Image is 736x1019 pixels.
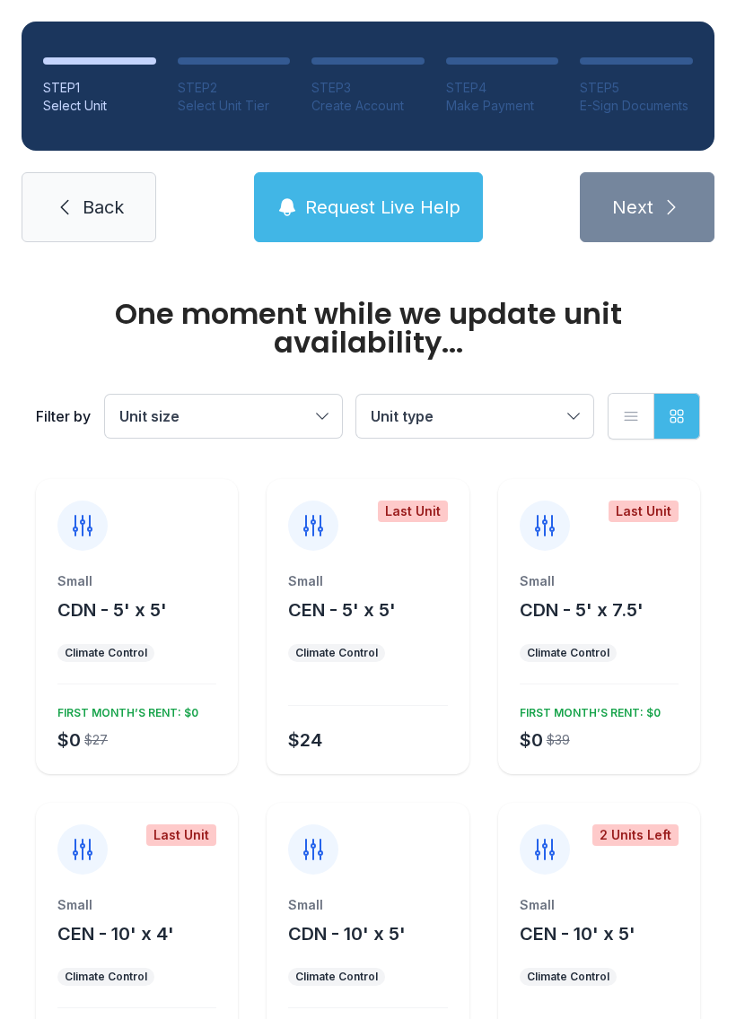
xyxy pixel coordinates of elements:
div: Small [520,896,679,914]
div: Last Unit [146,824,216,846]
div: $27 [84,731,108,749]
div: Small [57,572,216,590]
div: Small [57,896,216,914]
div: Climate Control [65,970,147,984]
button: Unit type [356,395,593,438]
div: Small [520,572,679,590]
span: Back [83,195,124,220]
div: $39 [547,731,570,749]
button: CEN - 10' x 5' [520,921,635,946]
div: Small [288,572,447,590]
div: $0 [520,727,543,753]
span: Unit size [119,407,180,425]
span: CEN - 5' x 5' [288,599,396,621]
div: Climate Control [295,646,378,660]
div: 2 Units Left [592,824,679,846]
div: Last Unit [609,501,679,522]
span: CDN - 10' x 5' [288,923,406,945]
div: Small [288,896,447,914]
div: Select Unit [43,97,156,115]
button: CDN - 5' x 5' [57,597,167,623]
span: Unit type [371,407,434,425]
div: STEP 5 [580,79,693,97]
div: Climate Control [65,646,147,660]
div: Climate Control [295,970,378,984]
span: Request Live Help [305,195,460,220]
div: Create Account [311,97,425,115]
div: Select Unit Tier [178,97,291,115]
div: Climate Control [527,646,609,660]
button: CDN - 5' x 7.5' [520,597,644,623]
div: $0 [57,727,81,753]
span: CEN - 10' x 4' [57,923,174,945]
span: CDN - 5' x 5' [57,599,167,621]
div: One moment while we update unit availability... [36,300,700,357]
div: E-Sign Documents [580,97,693,115]
div: Make Payment [446,97,559,115]
span: CEN - 10' x 5' [520,923,635,945]
div: STEP 3 [311,79,425,97]
div: STEP 1 [43,79,156,97]
div: FIRST MONTH’S RENT: $0 [50,699,198,720]
div: $24 [288,727,322,753]
button: CDN - 10' x 5' [288,921,406,946]
div: STEP 4 [446,79,559,97]
div: STEP 2 [178,79,291,97]
div: Climate Control [527,970,609,984]
div: Filter by [36,405,91,427]
span: CDN - 5' x 7.5' [520,599,644,621]
button: Unit size [105,395,342,438]
button: CEN - 10' x 4' [57,921,174,946]
span: Next [612,195,653,220]
button: CEN - 5' x 5' [288,597,396,623]
div: Last Unit [378,501,448,522]
div: FIRST MONTH’S RENT: $0 [513,699,661,720]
